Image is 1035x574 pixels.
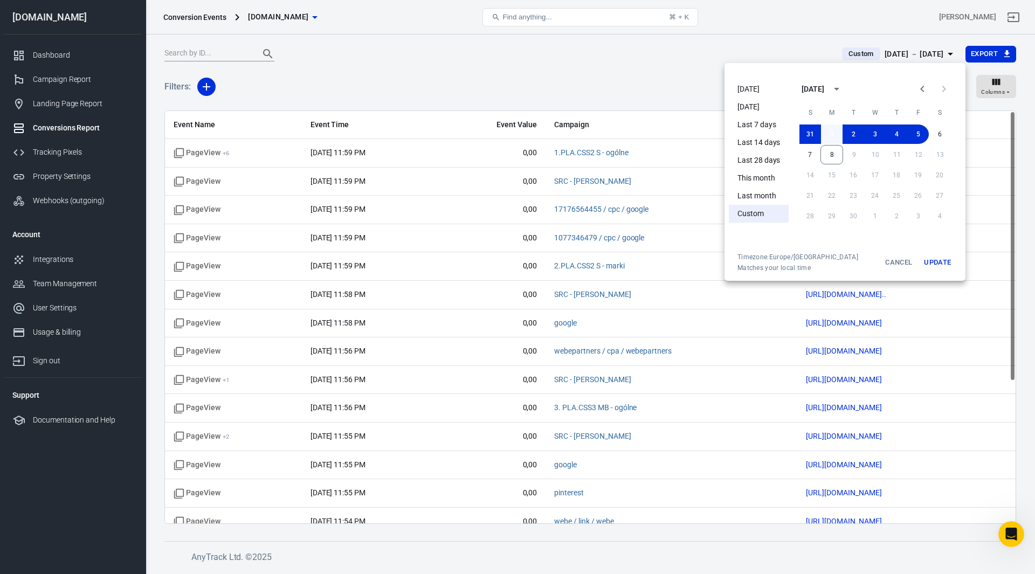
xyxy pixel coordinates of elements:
[827,80,846,98] button: calendar view is open, switch to year view
[908,102,928,123] span: Friday
[802,84,824,95] div: [DATE]
[929,125,950,144] button: 6
[729,134,789,151] li: Last 14 days
[799,125,821,144] button: 31
[799,145,820,164] button: 7
[912,78,933,100] button: Previous month
[920,253,955,272] button: Update
[821,125,843,144] button: 1
[820,145,843,164] button: 8
[729,169,789,187] li: This month
[729,151,789,169] li: Last 28 days
[729,80,789,98] li: [DATE]
[729,98,789,116] li: [DATE]
[822,102,841,123] span: Monday
[729,116,789,134] li: Last 7 days
[737,253,858,261] div: Timezone: Europe/[GEOGRAPHIC_DATA]
[843,125,864,144] button: 2
[881,253,916,272] button: Cancel
[887,102,906,123] span: Thursday
[998,521,1024,547] iframe: Intercom live chat
[844,102,863,123] span: Tuesday
[865,102,885,123] span: Wednesday
[729,187,789,205] li: Last month
[864,125,886,144] button: 3
[801,102,820,123] span: Sunday
[737,264,858,272] span: Matches your local time
[930,102,949,123] span: Saturday
[729,205,789,223] li: Custom
[886,125,907,144] button: 4
[907,125,929,144] button: 5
